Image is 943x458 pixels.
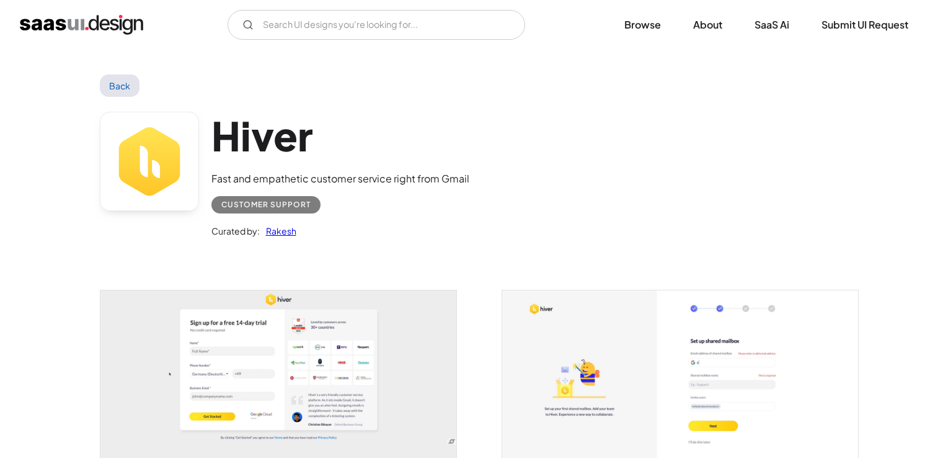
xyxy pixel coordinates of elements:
[260,223,296,238] a: Rakesh
[211,223,260,238] div: Curated by:
[211,112,469,159] h1: Hiver
[20,15,143,35] a: home
[678,11,737,38] a: About
[221,197,311,212] div: Customer Support
[228,10,525,40] form: Email Form
[609,11,676,38] a: Browse
[807,11,923,38] a: Submit UI Request
[740,11,804,38] a: SaaS Ai
[100,74,140,97] a: Back
[211,171,469,186] div: Fast and empathetic customer service right from Gmail
[228,10,525,40] input: Search UI designs you're looking for...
